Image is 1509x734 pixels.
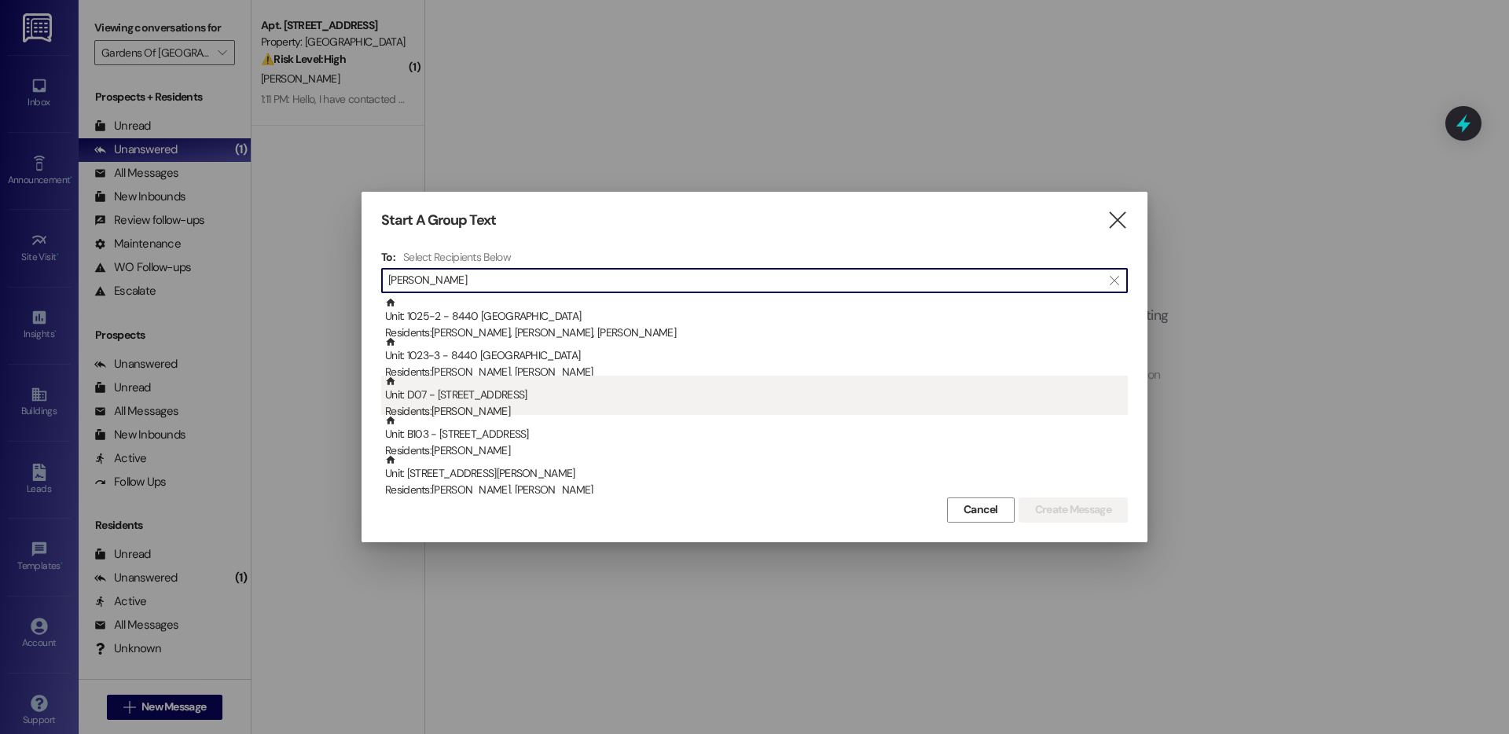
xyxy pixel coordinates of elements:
[964,501,998,518] span: Cancel
[385,376,1128,420] div: Unit: D07 - [STREET_ADDRESS]
[385,297,1128,342] div: Unit: 1025-2 - 8440 [GEOGRAPHIC_DATA]
[381,336,1128,376] div: Unit: 1023-3 - 8440 [GEOGRAPHIC_DATA]Residents:[PERSON_NAME], [PERSON_NAME]
[385,482,1128,498] div: Residents: [PERSON_NAME], [PERSON_NAME]
[1019,497,1128,523] button: Create Message
[385,415,1128,460] div: Unit: B103 - [STREET_ADDRESS]
[381,297,1128,336] div: Unit: 1025-2 - 8440 [GEOGRAPHIC_DATA]Residents:[PERSON_NAME], [PERSON_NAME], [PERSON_NAME]
[381,211,496,229] h3: Start A Group Text
[1107,212,1128,229] i: 
[388,270,1102,292] input: Search for any contact or apartment
[1110,274,1118,287] i: 
[1102,269,1127,292] button: Clear text
[385,442,1128,459] div: Residents: [PERSON_NAME]
[381,376,1128,415] div: Unit: D07 - [STREET_ADDRESS]Residents:[PERSON_NAME]
[385,325,1128,341] div: Residents: [PERSON_NAME], [PERSON_NAME], [PERSON_NAME]
[1035,501,1111,518] span: Create Message
[385,454,1128,499] div: Unit: [STREET_ADDRESS][PERSON_NAME]
[381,250,395,264] h3: To:
[385,364,1128,380] div: Residents: [PERSON_NAME], [PERSON_NAME]
[381,454,1128,494] div: Unit: [STREET_ADDRESS][PERSON_NAME]Residents:[PERSON_NAME], [PERSON_NAME]
[403,250,511,264] h4: Select Recipients Below
[385,336,1128,381] div: Unit: 1023-3 - 8440 [GEOGRAPHIC_DATA]
[947,497,1015,523] button: Cancel
[385,403,1128,420] div: Residents: [PERSON_NAME]
[381,415,1128,454] div: Unit: B103 - [STREET_ADDRESS]Residents:[PERSON_NAME]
